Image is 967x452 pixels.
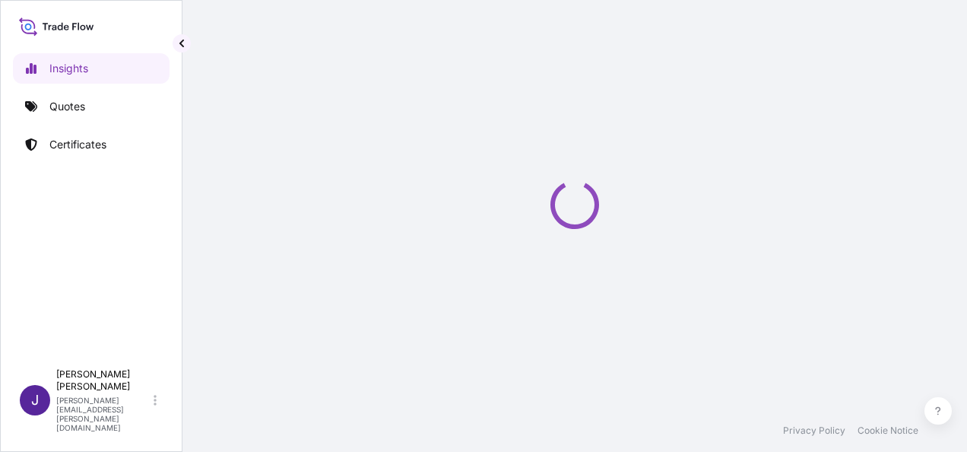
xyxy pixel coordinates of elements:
[858,425,918,437] a: Cookie Notice
[49,61,88,76] p: Insights
[56,396,151,432] p: [PERSON_NAME][EMAIL_ADDRESS][PERSON_NAME][DOMAIN_NAME]
[49,137,106,152] p: Certificates
[13,53,170,84] a: Insights
[56,368,151,393] p: [PERSON_NAME] [PERSON_NAME]
[31,393,39,408] span: J
[783,425,845,437] a: Privacy Policy
[13,129,170,160] a: Certificates
[49,99,85,114] p: Quotes
[13,91,170,122] a: Quotes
